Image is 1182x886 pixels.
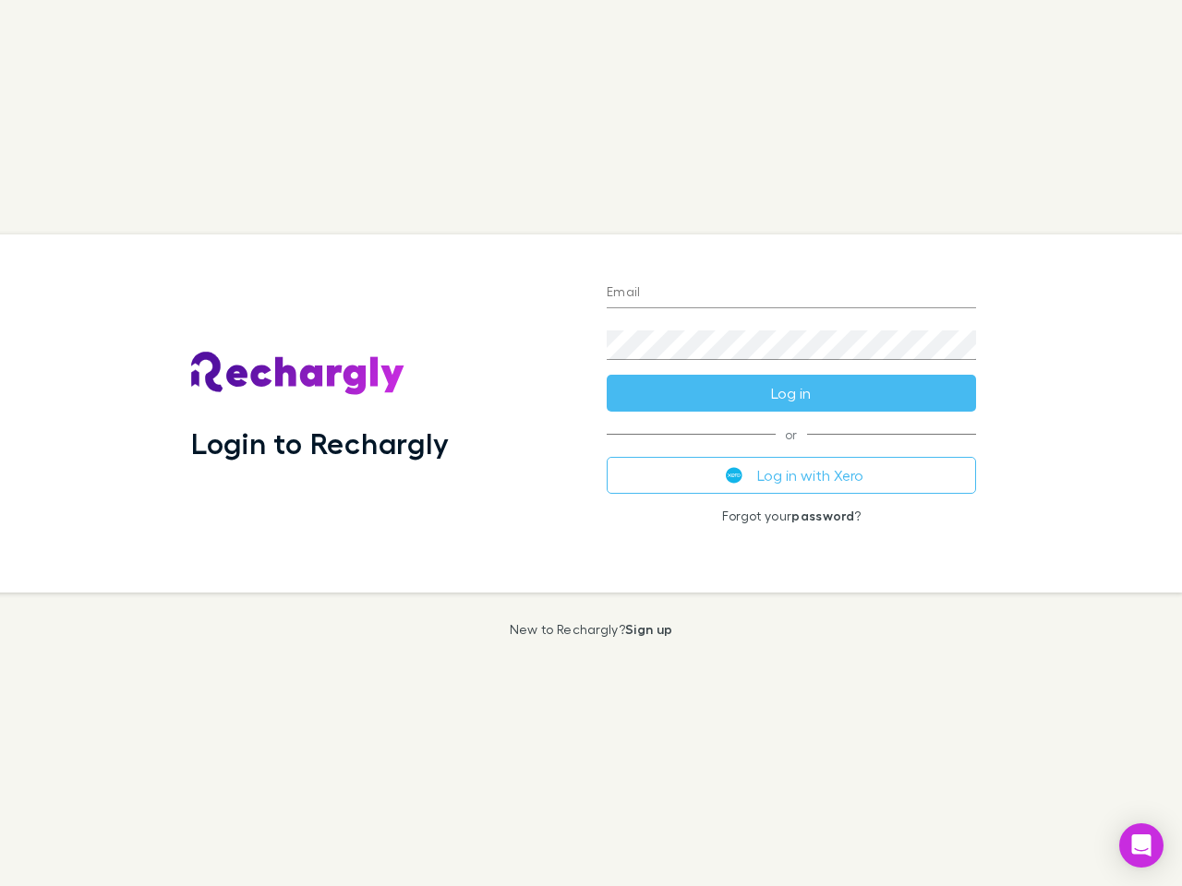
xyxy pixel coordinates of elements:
button: Log in with Xero [607,457,976,494]
a: Sign up [625,621,672,637]
p: New to Rechargly? [510,622,673,637]
img: Rechargly's Logo [191,352,405,396]
div: Open Intercom Messenger [1119,823,1164,868]
span: or [607,434,976,435]
h1: Login to Rechargly [191,425,449,461]
a: password [791,508,854,523]
img: Xero's logo [726,467,742,484]
button: Log in [607,375,976,412]
p: Forgot your ? [607,509,976,523]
